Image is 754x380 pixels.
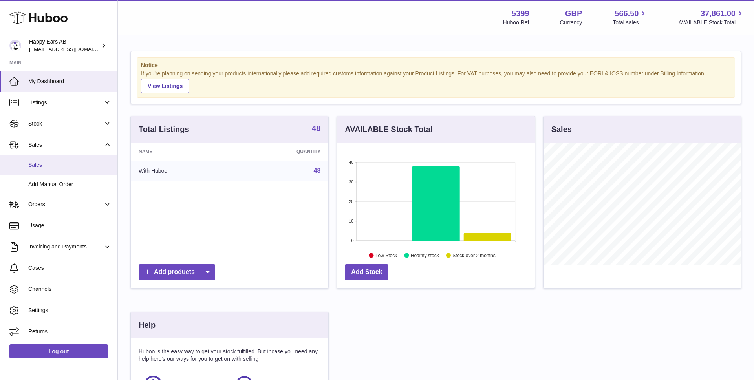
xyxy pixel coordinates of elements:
span: Sales [28,161,112,169]
span: Sales [28,141,103,149]
th: Quantity [235,142,329,161]
td: With Huboo [131,161,235,181]
h3: Sales [551,124,572,135]
span: My Dashboard [28,78,112,85]
strong: 48 [312,124,320,132]
p: Huboo is the easy way to get your stock fulfilled. But incase you need any help here's our ways f... [139,348,320,363]
text: Stock over 2 months [453,252,496,258]
span: AVAILABLE Stock Total [678,19,745,26]
span: Invoicing and Payments [28,243,103,250]
div: Huboo Ref [503,19,529,26]
a: 48 [314,167,321,174]
span: 37,861.00 [701,8,736,19]
div: If you're planning on sending your products internationally please add required customs informati... [141,70,731,93]
a: 37,861.00 AVAILABLE Stock Total [678,8,745,26]
span: Stock [28,120,103,128]
span: [EMAIL_ADDRESS][DOMAIN_NAME] [29,46,115,52]
h3: Help [139,320,156,331]
div: Happy Ears AB [29,38,100,53]
span: Settings [28,307,112,314]
a: 48 [312,124,320,134]
text: 20 [349,199,354,204]
a: Add Stock [345,264,388,280]
text: Low Stock [375,252,397,258]
text: 0 [351,238,354,243]
span: Listings [28,99,103,106]
span: 566.50 [615,8,639,19]
span: Cases [28,264,112,272]
strong: 5399 [512,8,529,19]
span: Add Manual Order [28,181,112,188]
a: Add products [139,264,215,280]
a: 566.50 Total sales [613,8,648,26]
h3: Total Listings [139,124,189,135]
strong: Notice [141,62,731,69]
text: 30 [349,179,354,184]
span: Orders [28,201,103,208]
th: Name [131,142,235,161]
a: Log out [9,344,108,358]
span: Channels [28,285,112,293]
text: 40 [349,160,354,164]
h3: AVAILABLE Stock Total [345,124,432,135]
div: Currency [560,19,582,26]
span: Total sales [613,19,648,26]
strong: GBP [565,8,582,19]
span: Usage [28,222,112,229]
text: Healthy stock [411,252,439,258]
img: 3pl@happyearsearplugs.com [9,40,21,51]
text: 10 [349,219,354,223]
span: Returns [28,328,112,335]
a: View Listings [141,79,189,93]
